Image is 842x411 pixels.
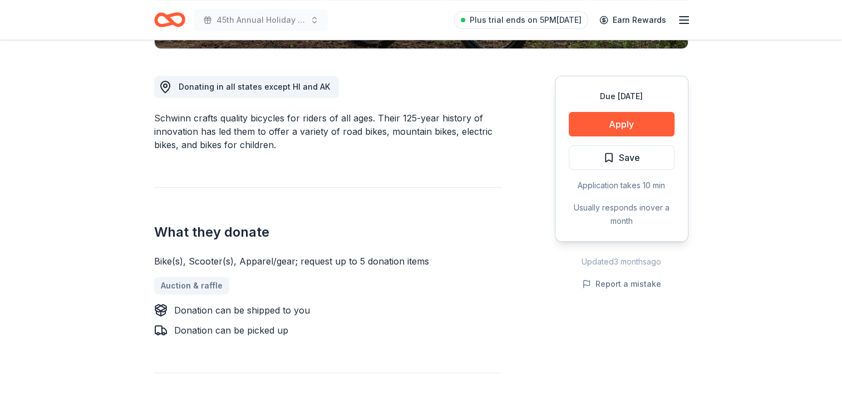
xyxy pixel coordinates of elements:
a: Earn Rewards [593,10,673,30]
button: Apply [569,112,674,136]
div: Application takes 10 min [569,179,674,192]
button: 45th Annual Holiday Craft Show [194,9,328,31]
div: Usually responds in over a month [569,201,674,228]
button: Save [569,145,674,170]
div: Bike(s), Scooter(s), Apparel/gear; request up to 5 donation items [154,255,501,268]
a: Home [154,7,185,33]
div: Due [DATE] [569,90,674,103]
div: Donation can be picked up [174,324,288,337]
div: Schwinn crafts quality bicycles for riders of all ages. Their 125-year history of innovation has ... [154,111,501,151]
button: Report a mistake [582,277,661,291]
h2: What they donate [154,223,501,241]
a: Auction & raffle [154,277,229,295]
a: Plus trial ends on 5PM[DATE] [454,11,588,29]
div: Updated 3 months ago [555,255,688,268]
span: Plus trial ends on 5PM[DATE] [470,13,582,27]
span: Save [619,150,640,165]
span: 45th Annual Holiday Craft Show [216,13,306,27]
span: Donating in all states except HI and AK [179,82,330,91]
div: Donation can be shipped to you [174,304,310,317]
